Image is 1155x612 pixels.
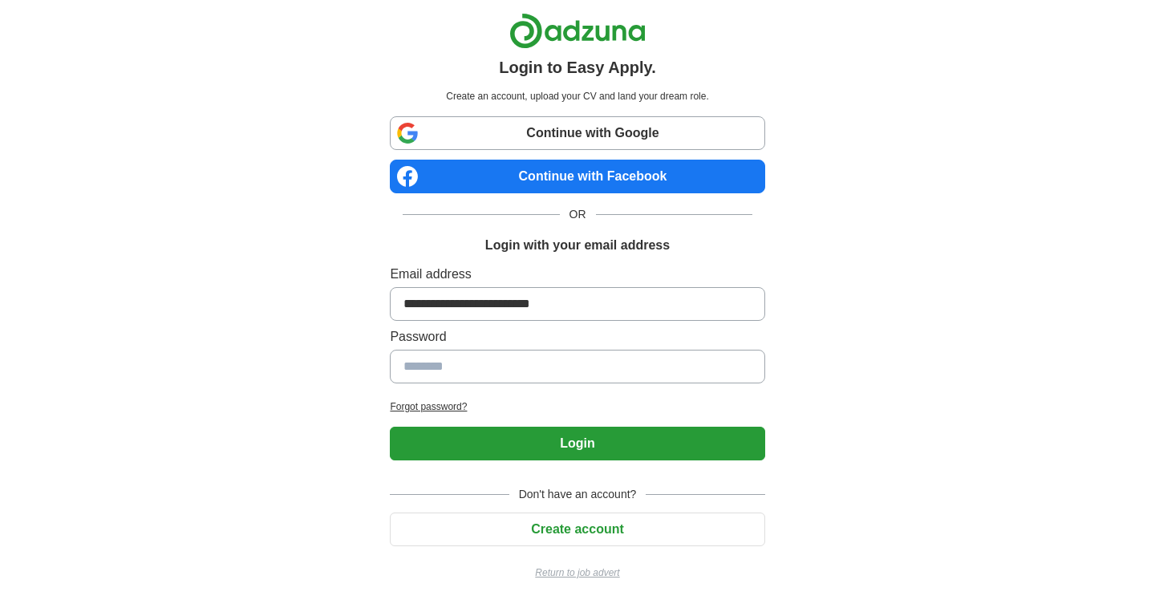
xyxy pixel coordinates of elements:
[485,236,670,255] h1: Login with your email address
[390,327,764,347] label: Password
[560,206,596,223] span: OR
[390,427,764,460] button: Login
[509,486,646,503] span: Don't have an account?
[499,55,656,79] h1: Login to Easy Apply.
[390,116,764,150] a: Continue with Google
[390,565,764,580] a: Return to job advert
[390,513,764,546] button: Create account
[390,265,764,284] label: Email address
[390,522,764,536] a: Create account
[509,13,646,49] img: Adzuna logo
[390,160,764,193] a: Continue with Facebook
[393,89,761,103] p: Create an account, upload your CV and land your dream role.
[390,399,764,414] a: Forgot password?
